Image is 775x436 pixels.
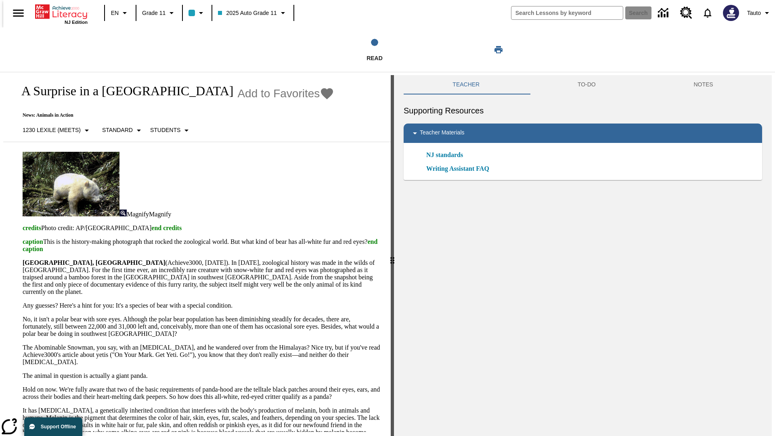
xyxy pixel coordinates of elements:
[270,27,479,72] button: Read step 1 of 1
[23,386,381,400] p: Hold on now. We're fully aware that two of the basic requirements of panda-hood are the telltale ...
[19,123,95,138] button: Select Lexile, 1230 Lexile (Meets)
[426,150,468,160] a: NJ standards
[486,42,511,57] button: Print
[23,238,43,245] span: caption
[23,224,41,231] span: credits
[139,6,180,20] button: Grade: Grade 11, Select a grade
[111,9,119,17] span: EN
[127,211,149,218] span: Magnify
[23,344,381,366] p: The Abominable Snowman, you say, with an [MEDICAL_DATA], and he wandered over from the Himalayas?...
[420,128,465,138] p: Teacher Materials
[23,238,381,253] p: This is the history-making photograph that rocked the zoological world. But what kind of bear has...
[23,126,81,134] p: 1230 Lexile (Meets)
[24,417,82,436] button: Support Offline
[675,2,697,24] a: Resource Center, Will open in new tab
[13,112,334,118] p: News: Animals in Action
[107,6,133,20] button: Language: EN, Select a language
[13,84,233,99] h1: A Surprise in a [GEOGRAPHIC_DATA]
[237,87,320,100] span: Add to Favorites
[142,9,165,17] span: Grade 11
[3,75,391,432] div: reading
[185,6,209,20] button: Class color is light blue. Change class color
[149,211,171,218] span: Magnify
[23,259,165,266] strong: [GEOGRAPHIC_DATA], [GEOGRAPHIC_DATA]
[391,75,394,436] div: Press Enter or Spacebar and then press right and left arrow keys to move the slider
[653,2,675,24] a: Data Center
[645,75,762,94] button: NOTES
[404,124,762,143] div: Teacher Materials
[102,126,133,134] p: Standard
[426,164,494,174] a: Writing Assistant FAQ
[23,372,381,379] p: The animal in question is actually a giant panda.
[723,5,739,21] img: Avatar
[237,86,334,101] button: Add to Favorites - A Surprise in a Bamboo Forest
[35,3,88,25] div: Home
[150,126,180,134] p: Students
[697,2,718,23] a: Notifications
[147,123,195,138] button: Select Student
[23,224,381,232] p: Photo credit: AP/[GEOGRAPHIC_DATA]
[151,224,182,231] span: end credits
[119,210,127,216] img: Magnify
[404,75,529,94] button: Teacher
[218,9,276,17] span: 2025 Auto Grade 11
[65,20,88,25] span: NJ Edition
[747,9,761,17] span: Tauto
[23,152,119,216] img: albino pandas in China are sometimes mistaken for polar bears
[367,55,383,61] span: Read
[99,123,147,138] button: Scaffolds, Standard
[215,6,291,20] button: Class: 2025 Auto Grade 11, Select your class
[529,75,645,94] button: TO-DO
[404,104,762,117] h6: Supporting Resources
[41,424,76,430] span: Support Offline
[23,238,377,252] span: end caption
[394,75,772,436] div: activity
[6,1,30,25] button: Open side menu
[23,316,381,337] p: No, it isn't a polar bear with sore eyes. Although the polar bear population has been diminishing...
[23,259,381,296] p: (Achieve3000, [DATE]). In [DATE], zoological history was made in the wilds of [GEOGRAPHIC_DATA]. ...
[744,6,775,20] button: Profile/Settings
[404,75,762,94] div: Instructional Panel Tabs
[511,6,623,19] input: search field
[23,302,381,309] p: Any guesses? Here's a hint for you: It's a species of bear with a special condition.
[718,2,744,23] button: Select a new avatar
